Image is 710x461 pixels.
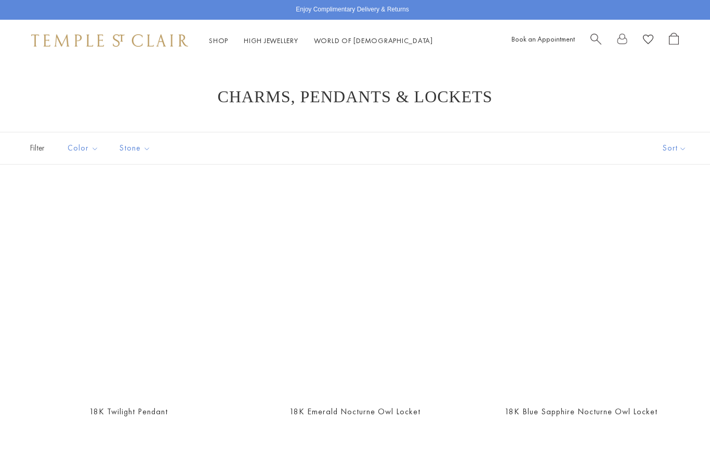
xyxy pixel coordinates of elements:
button: Stone [112,137,159,160]
button: Show sort by [639,132,710,164]
span: Stone [114,142,159,155]
img: Temple St. Clair [31,34,188,47]
iframe: Gorgias live chat messenger [658,412,700,451]
a: Search [590,33,601,49]
a: 18K Blue Sapphire Nocturne Owl Locket [479,191,684,396]
a: ShopShop [209,36,228,45]
a: Book an Appointment [511,34,575,44]
a: 18K Blue Sapphire Nocturne Owl Locket [505,406,658,417]
button: Color [60,137,107,160]
a: 18K Emerald Nocturne Owl Locket [290,406,420,417]
a: Open Shopping Bag [669,33,679,49]
a: 18K Twilight Pendant [89,406,168,417]
a: View Wishlist [643,33,653,49]
span: Color [62,142,107,155]
a: High JewelleryHigh Jewellery [244,36,298,45]
p: Enjoy Complimentary Delivery & Returns [296,5,409,15]
nav: Main navigation [209,34,433,47]
h1: Charms, Pendants & Lockets [42,87,668,106]
a: 18K Twilight Pendant [26,191,231,396]
a: World of [DEMOGRAPHIC_DATA]World of [DEMOGRAPHIC_DATA] [314,36,433,45]
a: 18K Emerald Nocturne Owl Locket [252,191,457,396]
